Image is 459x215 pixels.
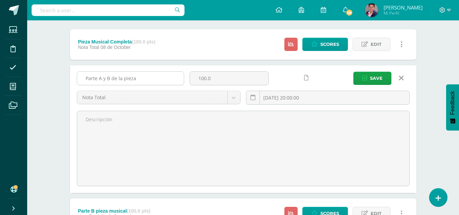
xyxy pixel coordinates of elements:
button: Save [353,72,391,85]
a: Scores [302,38,348,51]
span: Feedback [449,91,456,115]
input: Puntos máximos [190,72,268,85]
span: Edit [371,38,382,51]
a: Nota Total [77,91,240,104]
strong: (100.0 pts) [127,208,150,214]
img: 7c9f913dd31191f0d1d9b26811a57d44.png [365,3,378,17]
span: Scores [320,38,339,51]
span: 48 [346,9,353,16]
input: Fecha de entrega [246,91,409,104]
input: Search a user… [32,4,184,16]
span: 08 de October [101,44,131,50]
input: Título [77,72,184,85]
span: Save [370,72,383,85]
span: Mi Perfil [384,10,423,16]
strong: (100.0 pts) [132,39,155,44]
button: Feedback - Mostrar encuesta [446,84,459,130]
div: Pieza Musical Completa [78,39,155,44]
span: [PERSON_NAME] [384,4,423,11]
div: Parte B pieza musical [78,208,150,214]
span: Nota Total [82,91,222,104]
span: Nota Total [78,44,99,50]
